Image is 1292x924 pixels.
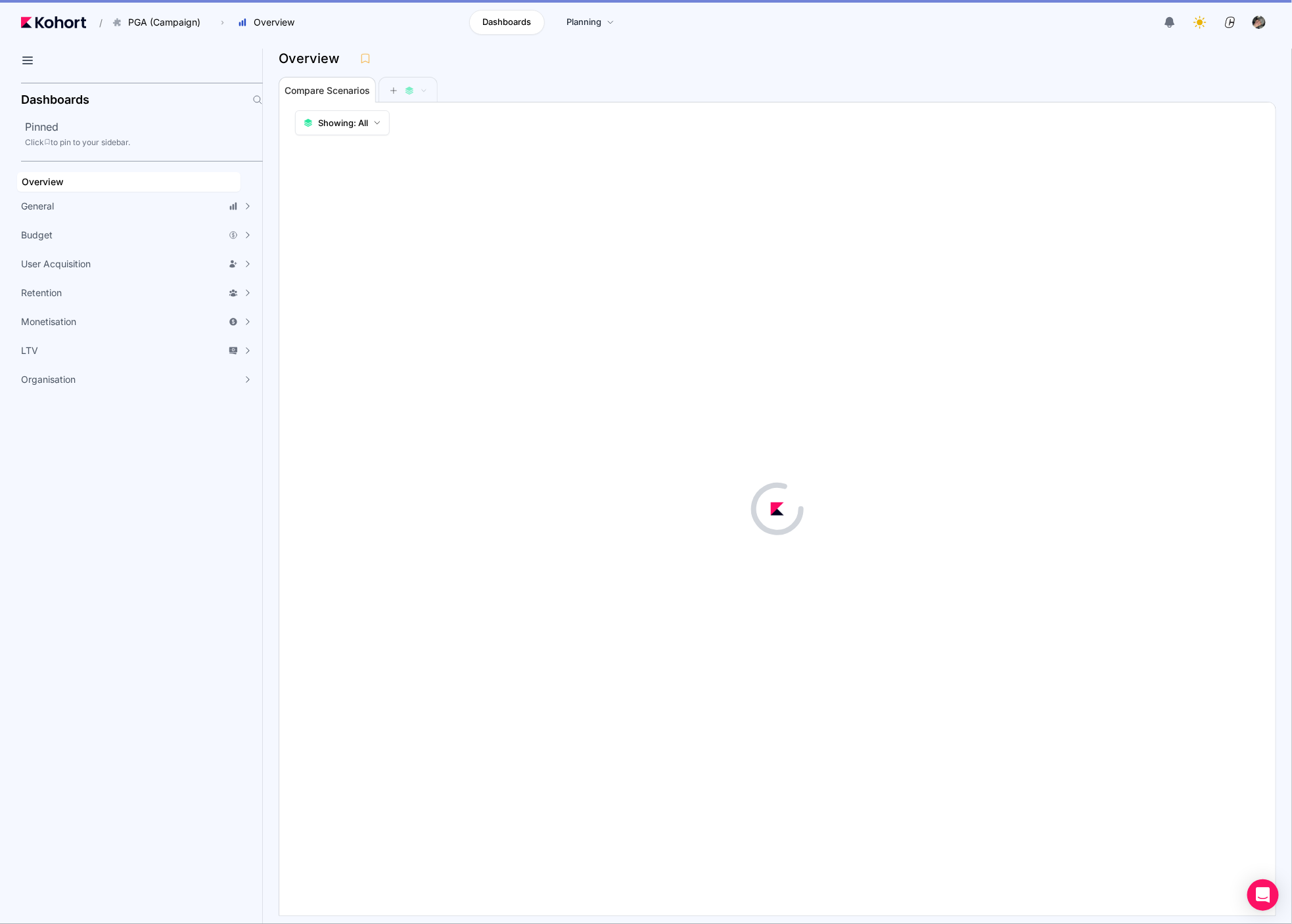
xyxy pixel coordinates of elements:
button: Overview [231,11,308,33]
div: Click to pin to your sidebar. [25,137,263,148]
h2: Dashboards [21,94,89,106]
span: Showing: All [318,116,368,129]
span: Retention [21,286,62,299]
span: / [89,16,103,30]
span: Monetisation [21,315,76,328]
h3: Overview [279,52,348,65]
span: Organisation [21,373,76,386]
img: Kohort logo [21,16,86,28]
span: › [218,17,227,28]
span: User Acquisition [21,257,91,271]
span: Overview [22,176,64,187]
span: PGA (Campaign) [128,16,200,29]
span: Compare Scenarios [285,86,370,95]
div: Open Intercom Messenger [1247,879,1279,911]
span: Budget [21,229,53,242]
span: Planning [566,16,601,29]
span: Dashboards [482,16,531,29]
img: logo_ConcreteSoftwareLogo_20230810134128192030.png [1224,16,1237,29]
h2: Pinned [25,119,263,135]
button: Showing: All [295,110,390,135]
button: PGA (Campaign) [105,11,214,33]
a: Overview [17,172,241,192]
a: Dashboards [469,10,545,35]
span: LTV [21,344,38,357]
span: Overview [254,16,294,29]
a: Planning [553,10,628,35]
span: General [21,200,54,213]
